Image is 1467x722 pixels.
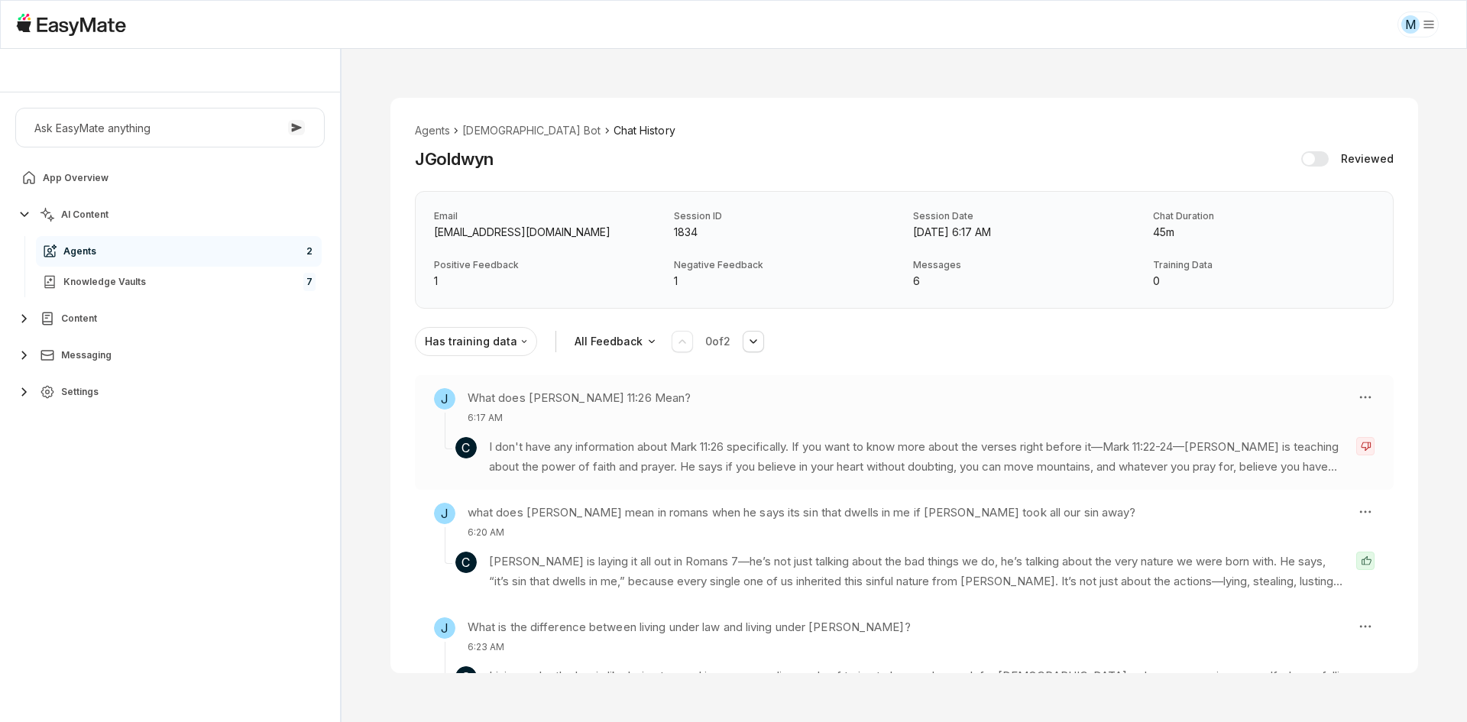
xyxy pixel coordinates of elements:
span: C [455,552,477,573]
span: 7 [303,273,316,291]
span: C [455,666,477,688]
span: Content [61,312,97,325]
span: J [434,617,455,639]
span: Knowledge Vaults [63,276,146,288]
div: M [1401,15,1420,34]
p: Chat Duration [1153,210,1375,222]
p: Negative Feedback: 1 [674,273,895,290]
button: AI Content [15,199,325,230]
a: Knowledge Vaults7 [36,267,322,297]
span: Chat History [614,122,675,139]
p: Has training data [425,333,517,350]
p: 0 of 2 [705,334,730,349]
button: All Feedback [568,327,665,356]
span: Settings [61,386,99,398]
h3: What does [PERSON_NAME] 11:26 Mean? [468,388,691,408]
span: Agents [63,245,96,257]
span: J [434,388,455,410]
span: AI Content [61,209,108,221]
button: Ask EasyMate anything [15,108,325,147]
p: Email [434,210,656,222]
p: Positive Feedback: 1 [434,273,656,290]
p: Reviewed [1341,151,1394,167]
p: Messages: 6 [913,273,1135,290]
button: Messaging [15,340,325,371]
nav: breadcrumb [415,122,1394,139]
p: Training Data: 0 [1153,273,1375,290]
span: 2 [303,242,316,261]
p: 6:23 AM [468,640,911,654]
p: 6:17 AM [468,411,691,425]
button: Settings [15,377,325,407]
p: Training Data [1153,259,1375,271]
p: Session Date: Aug 11, 2025, 6:17 AM [913,224,1135,241]
span: C [455,437,477,458]
p: Session Date [913,210,1135,222]
span: J [434,503,455,524]
p: Living under the law is like being trapped in a never-ending cycle of trying to be good enough fo... [489,666,1375,707]
p: [PERSON_NAME] is laying it all out in Romans 7—he’s not just talking about the bad things we do, ... [489,552,1344,592]
h2: JGoldwyn [415,145,494,173]
button: Content [15,303,325,334]
li: [DEMOGRAPHIC_DATA] Bot [462,122,601,139]
span: App Overview [43,172,108,184]
h3: what does [PERSON_NAME] mean in romans when he says its sin that dwells in me if [PERSON_NAME] to... [468,503,1136,523]
p: 6:20 AM [468,526,1136,539]
p: Messages [913,259,1135,271]
p: Positive Feedback [434,259,656,271]
p: Session ID: 1834 [674,224,895,241]
p: Session ID [674,210,895,222]
a: Agents2 [36,236,322,267]
h3: What is the difference between living under law and living under [PERSON_NAME]? [468,617,911,637]
span: Messaging [61,349,112,361]
p: All Feedback [575,333,643,350]
p: Email: goldwynjon@gmail.com [434,224,656,241]
li: Agents [415,122,451,139]
button: Has training data [415,327,537,356]
p: Negative Feedback [674,259,895,271]
p: I don't have any information about Mark 11:26 specifically. If you want to know more about the ve... [489,437,1344,478]
a: App Overview [15,163,325,193]
p: Chat Duration: 45m [1153,224,1375,241]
